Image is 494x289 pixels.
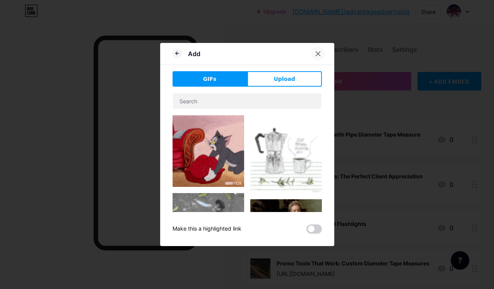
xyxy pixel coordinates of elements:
[250,199,322,239] img: Gihpy
[173,71,247,87] button: GIFs
[173,93,321,109] input: Search
[273,75,295,83] span: Upload
[173,115,244,187] img: Gihpy
[173,193,244,240] img: Gihpy
[173,224,241,234] div: Make this a highlighted link
[203,75,217,83] span: GIFs
[247,71,322,87] button: Upload
[250,115,322,193] img: Gihpy
[188,49,200,58] div: Add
